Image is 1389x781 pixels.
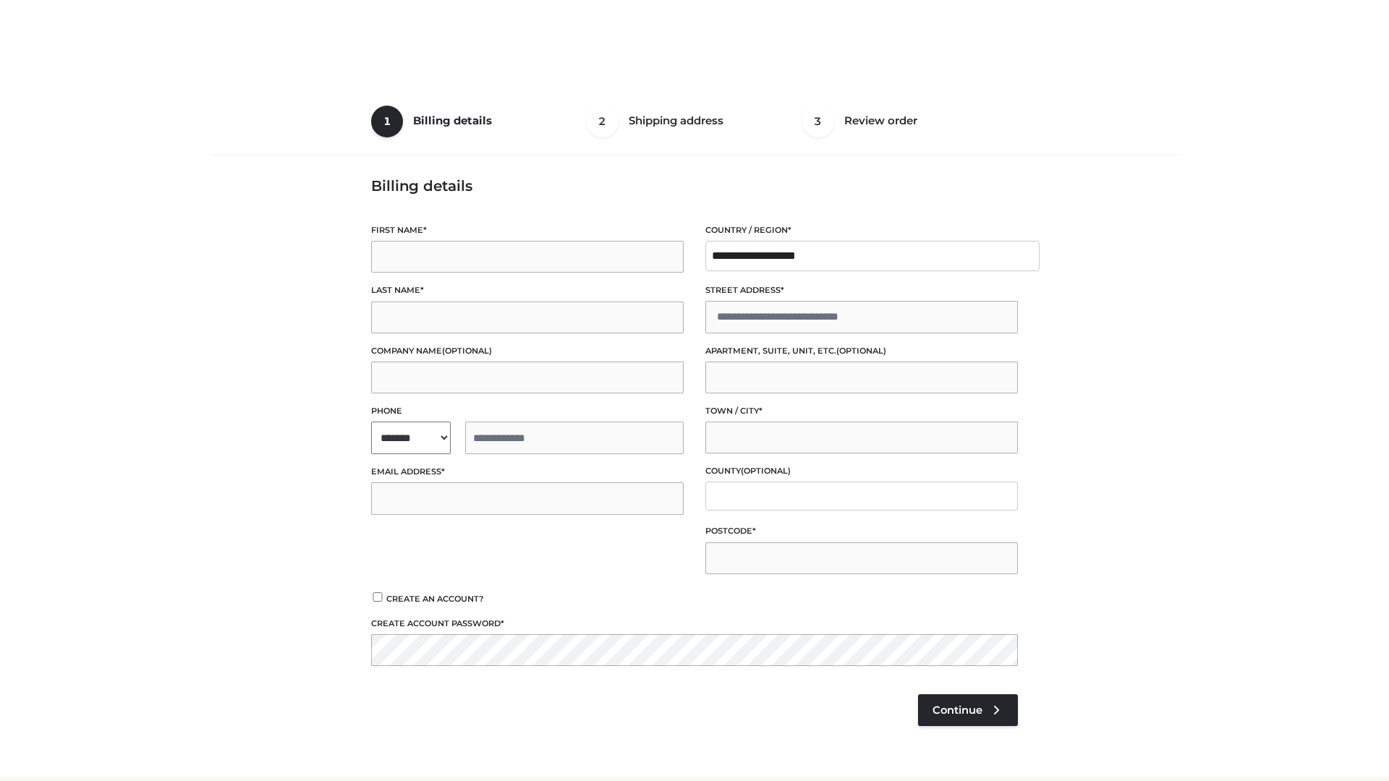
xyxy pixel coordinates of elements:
span: 2 [587,106,619,137]
label: Last name [371,283,684,297]
a: Continue [918,694,1018,726]
h3: Billing details [371,177,1018,195]
span: Billing details [413,114,492,127]
span: Create an account? [386,594,484,604]
label: County [705,464,1018,478]
input: Create an account? [371,592,384,602]
span: (optional) [442,346,492,356]
span: 1 [371,106,403,137]
span: 3 [802,106,834,137]
label: Email address [371,465,684,479]
label: Country / Region [705,223,1018,237]
span: (optional) [741,466,791,476]
label: Street address [705,283,1018,297]
label: Company name [371,344,684,358]
span: Shipping address [629,114,723,127]
span: (optional) [836,346,886,356]
label: Phone [371,404,684,418]
label: Apartment, suite, unit, etc. [705,344,1018,358]
span: Continue [933,704,982,717]
label: Town / City [705,404,1018,418]
label: First name [371,223,684,237]
label: Create account password [371,617,1018,631]
label: Postcode [705,524,1018,538]
span: Review order [844,114,917,127]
